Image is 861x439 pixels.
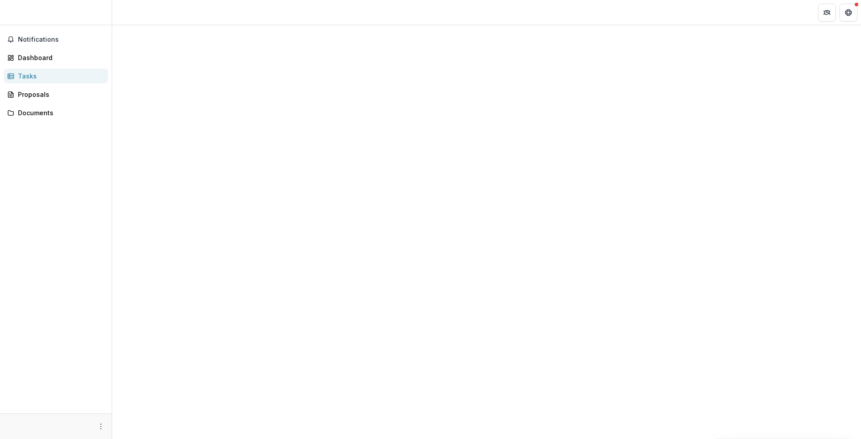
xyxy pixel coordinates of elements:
div: Tasks [18,71,101,81]
span: Notifications [18,36,104,43]
a: Tasks [4,69,108,83]
button: Notifications [4,32,108,47]
button: Get Help [839,4,857,22]
a: Proposals [4,87,108,102]
div: Proposals [18,90,101,99]
a: Documents [4,105,108,120]
div: Dashboard [18,53,101,62]
button: More [96,421,106,432]
a: Dashboard [4,50,108,65]
div: Documents [18,108,101,117]
button: Partners [818,4,836,22]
